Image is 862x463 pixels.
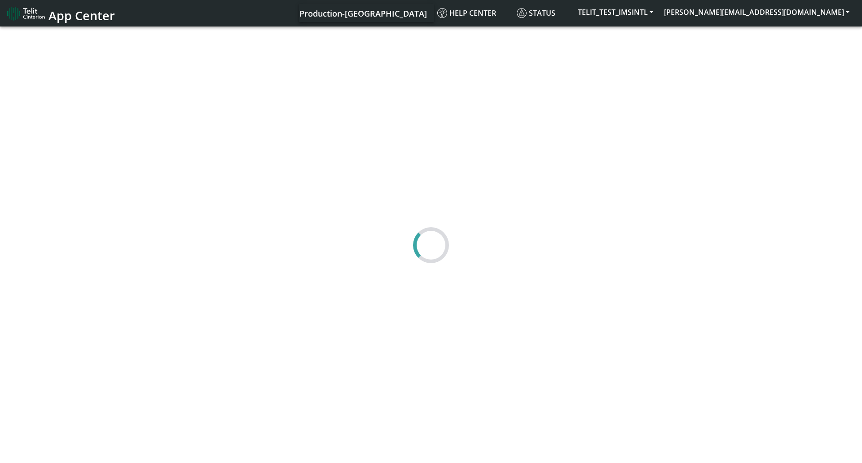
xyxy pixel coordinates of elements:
img: status.svg [517,8,527,18]
span: App Center [48,7,115,24]
a: Status [513,4,572,22]
a: Your current platform instance [299,4,427,22]
button: [PERSON_NAME][EMAIL_ADDRESS][DOMAIN_NAME] [659,4,855,20]
span: Production-[GEOGRAPHIC_DATA] [299,8,427,19]
button: TELIT_TEST_IMSINTL [572,4,659,20]
a: App Center [7,4,114,23]
img: knowledge.svg [437,8,447,18]
span: Status [517,8,555,18]
img: logo-telit-cinterion-gw-new.png [7,6,45,21]
span: Help center [437,8,496,18]
a: Help center [434,4,513,22]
